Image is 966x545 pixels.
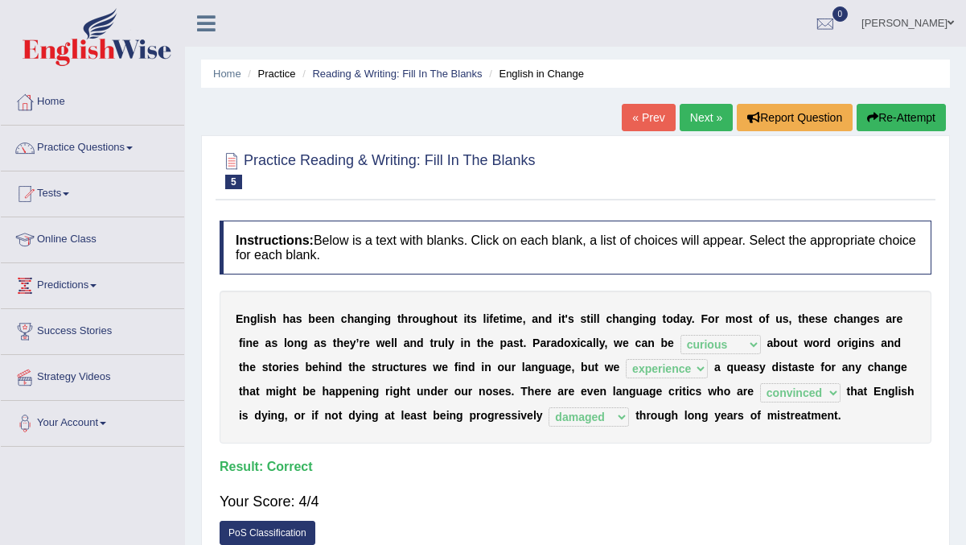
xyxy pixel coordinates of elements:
span: 5 [225,175,242,189]
b: i [849,336,852,349]
b: u [588,361,595,374]
b: e [901,361,907,374]
b: i [374,312,377,325]
b: l [394,336,397,349]
b: t [467,312,471,325]
b: l [284,336,287,349]
b: i [260,312,263,325]
b: s [320,336,327,349]
b: f [489,312,493,325]
b: t [256,385,260,398]
b: n [647,336,655,349]
b: e [867,312,874,325]
b: a [507,336,513,349]
b: n [532,361,539,374]
a: Predictions [1,263,184,303]
b: i [325,361,328,374]
b: n [887,361,894,374]
b: c [606,312,612,325]
b: o [824,361,832,374]
b: l [596,336,599,349]
b: u [438,336,446,349]
b: n [410,336,417,349]
b: g [301,336,308,349]
b: e [286,361,293,374]
b: a [404,336,410,349]
b: . [523,336,526,349]
b: w [605,361,614,374]
b: n [643,312,650,325]
b: n [327,312,335,325]
b: t [378,361,382,374]
b: s [869,336,875,349]
a: Home [213,68,241,80]
b: t [293,385,297,398]
b: p [335,385,343,398]
b: p [342,385,349,398]
b: a [265,336,272,349]
b: r [820,336,824,349]
b: d [557,336,565,349]
b: o [440,312,447,325]
b: b [302,385,310,398]
b: h [347,312,355,325]
b: i [590,312,594,325]
b: a [791,361,798,374]
b: f [454,361,458,374]
b: b [308,312,315,325]
b: a [842,361,849,374]
b: e [364,336,370,349]
b: r [408,312,412,325]
b: r [359,336,363,349]
b: e [487,336,494,349]
b: i [558,312,561,325]
b: h [401,312,409,325]
b: e [312,361,319,374]
b: l [483,312,487,325]
b: u [446,312,454,325]
b: F [701,312,709,325]
b: e [253,336,259,349]
b: h [802,312,809,325]
b: a [886,312,892,325]
b: t [794,336,798,349]
a: Success Stories [1,309,184,349]
b: e [315,312,322,325]
b: y [759,361,766,374]
b: s [263,312,269,325]
b: s [742,312,749,325]
b: x [571,336,578,349]
b: e [322,312,328,325]
b: s [372,361,378,374]
b: a [619,312,626,325]
b: h [433,312,440,325]
b: , [789,312,792,325]
b: u [403,361,410,374]
b: t [804,361,808,374]
b: a [586,336,593,349]
button: Report Question [737,104,853,131]
b: c [635,336,642,349]
b: d [468,361,475,374]
b: a [881,336,887,349]
b: i [639,312,643,325]
b: h [874,361,882,374]
b: r [512,361,516,374]
b: s [513,336,520,349]
b: t [454,312,458,325]
b: h [269,312,277,325]
b: o [287,336,294,349]
b: d [772,361,779,374]
b: h [286,385,293,398]
b: o [564,336,571,349]
b: g [538,361,545,374]
b: c [393,361,399,374]
b: h [243,361,250,374]
b: t [798,312,802,325]
b: t [477,336,481,349]
b: t [333,336,337,349]
b: h [322,385,329,398]
li: Practice [244,66,295,81]
b: h [352,361,360,374]
b: a [847,312,853,325]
